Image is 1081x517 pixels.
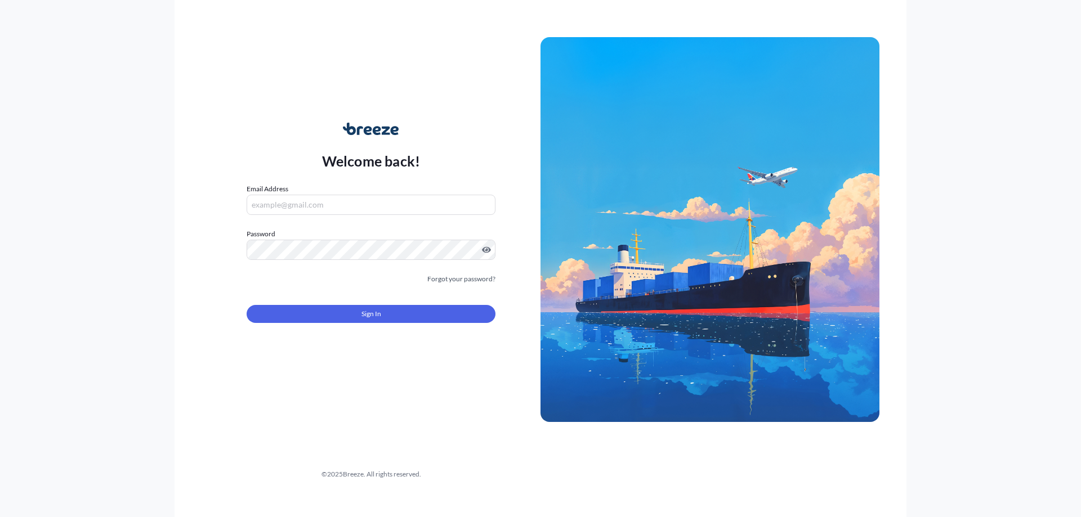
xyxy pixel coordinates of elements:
div: © 2025 Breeze. All rights reserved. [202,469,540,480]
span: Sign In [361,308,381,320]
button: Sign In [247,305,495,323]
img: Ship illustration [540,37,879,422]
label: Email Address [247,183,288,195]
label: Password [247,228,495,240]
button: Show password [482,245,491,254]
p: Welcome back! [322,152,421,170]
input: example@gmail.com [247,195,495,215]
a: Forgot your password? [427,273,495,285]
